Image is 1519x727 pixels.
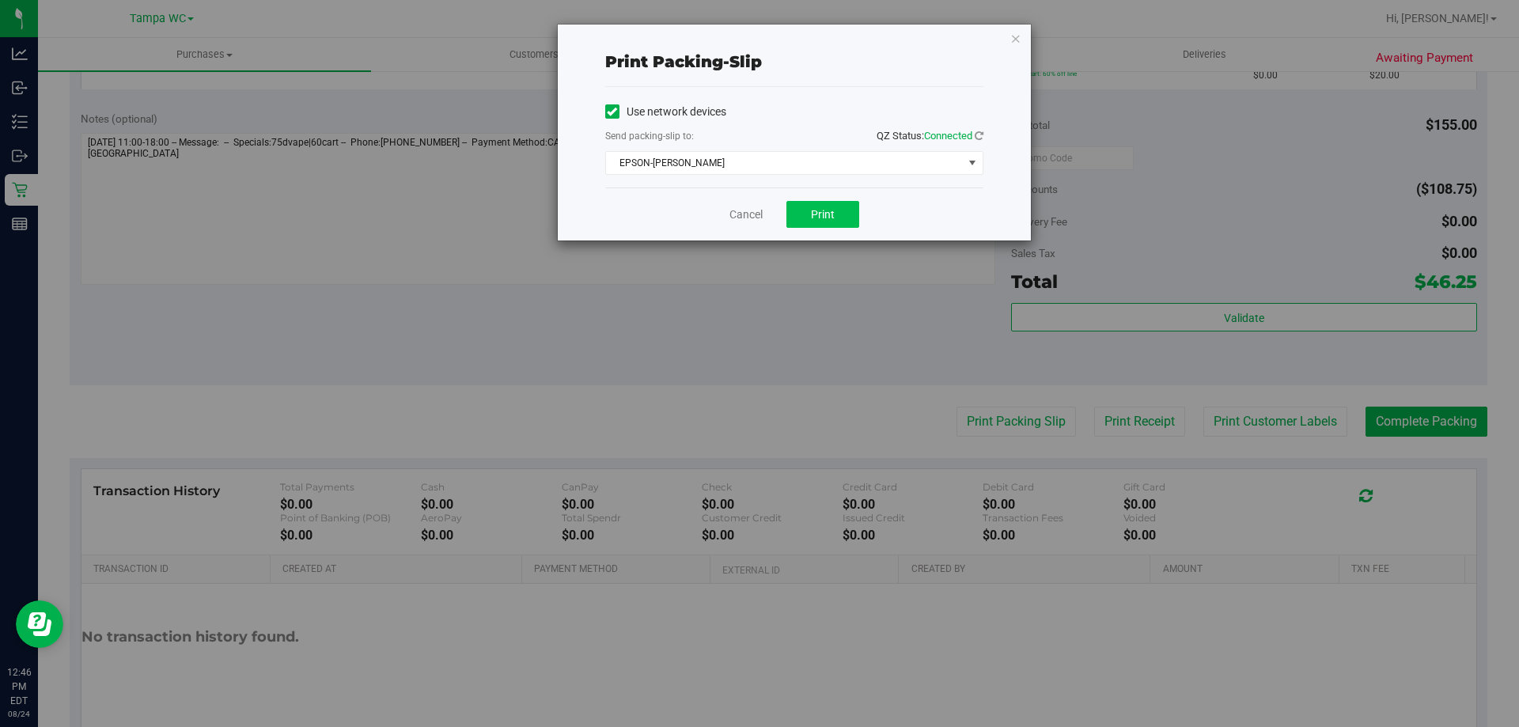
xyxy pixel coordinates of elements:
span: Print [811,208,835,221]
iframe: Resource center [16,600,63,648]
span: Connected [924,130,972,142]
label: Use network devices [605,104,726,120]
span: Print packing-slip [605,52,762,71]
label: Send packing-slip to: [605,129,694,143]
a: Cancel [729,206,763,223]
span: QZ Status: [877,130,983,142]
button: Print [786,201,859,228]
span: select [962,152,982,174]
span: EPSON-[PERSON_NAME] [606,152,963,174]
